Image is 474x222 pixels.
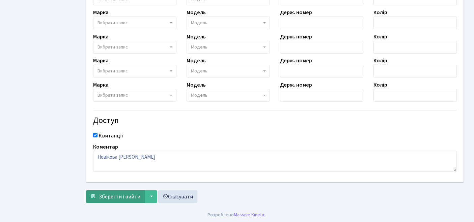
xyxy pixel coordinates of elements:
label: Марка [93,33,109,41]
h4: Доступ [93,116,457,126]
span: Зберегти і вийти [99,193,140,200]
span: Вибрати запис [97,20,128,26]
label: Колір [373,8,387,17]
label: Модель [187,57,206,65]
label: Модель [187,81,206,89]
span: Вибрати запис [97,92,128,99]
label: Модель [187,33,206,41]
label: Квитанції [99,132,123,140]
textarea: Новікова [PERSON_NAME] [93,151,457,172]
a: Massive Kinetic [234,211,266,218]
div: Розроблено . [208,211,267,219]
label: Держ. номер [280,8,312,17]
label: Колір [373,57,387,65]
label: Марка [93,57,109,65]
label: Марка [93,8,109,17]
button: Зберегти і вийти [86,190,145,203]
span: Вибрати запис [97,68,128,74]
label: Марка [93,81,109,89]
span: Модель [191,92,207,99]
label: Держ. номер [280,33,312,41]
a: Скасувати [158,190,197,203]
label: Модель [187,8,206,17]
span: Модель [191,20,207,26]
label: Колір [373,81,387,89]
span: Модель [191,44,207,51]
label: Держ. номер [280,57,312,65]
label: Держ. номер [280,81,312,89]
label: Коментар [93,143,118,151]
span: Модель [191,68,207,74]
span: Вибрати запис [97,44,128,51]
label: Колір [373,33,387,41]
